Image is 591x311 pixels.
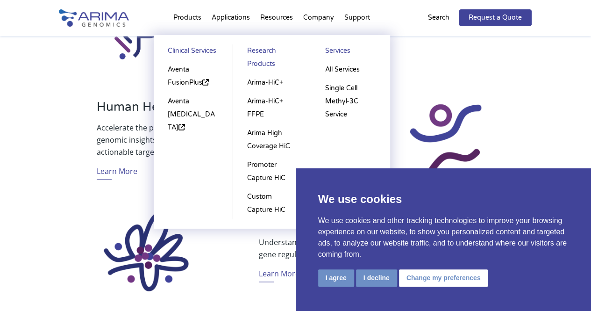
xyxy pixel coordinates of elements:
[242,44,302,73] a: Research Products
[242,188,302,219] a: Custom Capture HiC
[97,100,333,122] h3: Human Health
[318,191,569,208] p: We use cookies
[97,165,137,180] a: Learn More
[163,60,223,92] a: Aventa FusionPlus
[356,269,397,287] button: I decline
[59,9,129,27] img: Arima-Genomics-logo
[97,122,333,158] p: Accelerate the path to novel biomarkers and therapies with 3D genomic insights to characterize di...
[163,44,223,60] a: Clinical Services
[320,60,381,79] a: All Services
[393,96,497,190] img: Human Health_Icon_Arima Genomics
[242,92,302,124] a: Arima-HiC+ FFPE
[242,73,302,92] a: Arima-HiC+
[242,124,302,156] a: Arima High Coverage HiC
[320,44,381,60] a: Services
[242,156,302,188] a: Promoter Capture HiC
[320,79,381,124] a: Single Cell Methyl-3C Service
[318,269,354,287] button: I agree
[163,92,223,137] a: Aventa [MEDICAL_DATA]
[399,269,488,287] button: Change my preferences
[94,202,198,301] img: Epigenetics_Icon_Arima Genomics
[459,9,532,26] a: Request a Quote
[259,268,299,282] a: Learn More
[428,12,449,24] p: Search
[318,215,569,260] p: We use cookies and other tracking technologies to improve your browsing experience on our website...
[259,236,495,260] p: Understand how spatial relationships in genome structure impact gene regulation, cellular develop...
